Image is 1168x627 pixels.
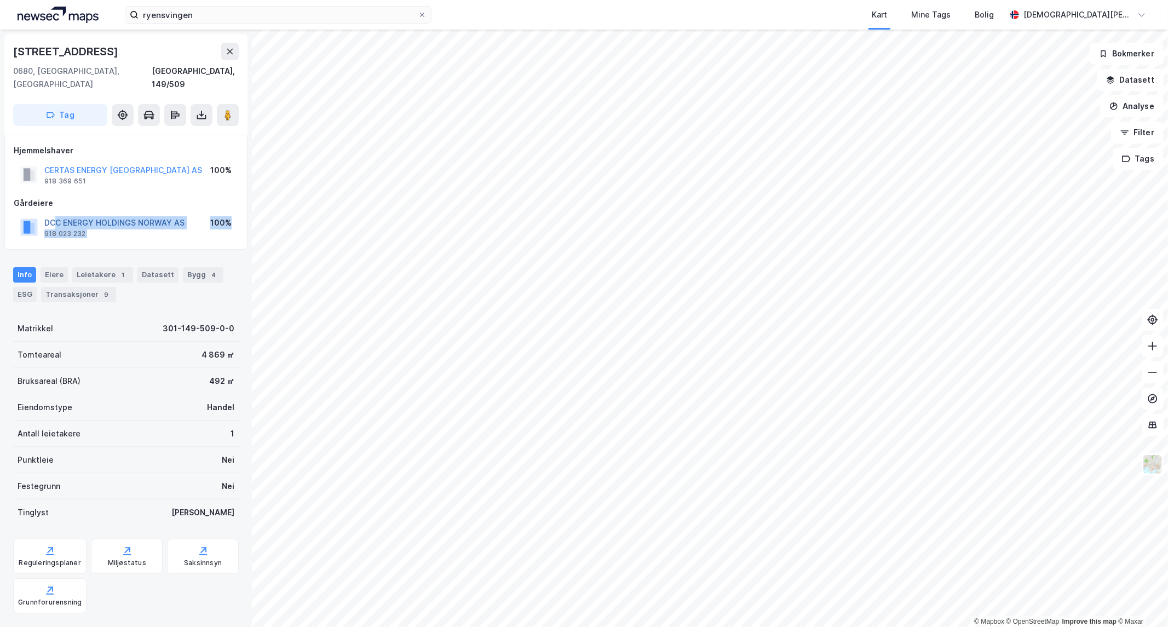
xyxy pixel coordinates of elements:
div: 9 [101,289,112,300]
div: Tomteareal [18,348,61,361]
div: 0680, [GEOGRAPHIC_DATA], [GEOGRAPHIC_DATA] [13,65,152,91]
img: Z [1142,454,1163,475]
div: 918 369 651 [44,177,86,186]
button: Tag [13,104,107,126]
button: Analyse [1100,95,1164,117]
div: Miljøstatus [108,559,146,567]
div: Grunnforurensning [18,598,82,607]
button: Datasett [1097,69,1164,91]
div: Nei [222,453,234,467]
input: Søk på adresse, matrikkel, gårdeiere, leietakere eller personer [139,7,418,23]
div: Eiere [41,267,68,283]
div: 4 [208,269,219,280]
div: Antall leietakere [18,427,80,440]
div: [DEMOGRAPHIC_DATA][PERSON_NAME] [1023,8,1133,21]
div: Reguleringsplaner [19,559,81,567]
div: 100% [210,164,232,177]
div: Transaksjoner [41,287,116,302]
div: 301-149-509-0-0 [163,322,234,335]
div: ESG [13,287,37,302]
div: Datasett [137,267,179,283]
img: logo.a4113a55bc3d86da70a041830d287a7e.svg [18,7,99,23]
iframe: Chat Widget [1113,574,1168,627]
div: Bygg [183,267,223,283]
div: Bolig [975,8,994,21]
div: Gårdeiere [14,197,238,210]
button: Bokmerker [1090,43,1164,65]
div: Kart [872,8,887,21]
div: Matrikkel [18,322,53,335]
div: 100% [210,216,232,229]
div: Leietakere [72,267,133,283]
div: 492 ㎡ [209,375,234,388]
div: Festegrunn [18,480,60,493]
a: Improve this map [1062,618,1117,625]
div: Hjemmelshaver [14,144,238,157]
div: Tinglyst [18,506,49,519]
a: Mapbox [974,618,1004,625]
div: Saksinnsyn [184,559,222,567]
div: [GEOGRAPHIC_DATA], 149/509 [152,65,239,91]
div: 4 869 ㎡ [202,348,234,361]
div: [STREET_ADDRESS] [13,43,120,60]
div: [PERSON_NAME] [171,506,234,519]
button: Filter [1111,122,1164,143]
div: Nei [222,480,234,493]
button: Tags [1113,148,1164,170]
div: Handel [207,401,234,414]
div: 918 023 232 [44,229,85,238]
div: 1 [118,269,129,280]
div: Mine Tags [911,8,951,21]
div: Info [13,267,36,283]
div: Punktleie [18,453,54,467]
div: 1 [231,427,234,440]
a: OpenStreetMap [1006,618,1060,625]
div: Eiendomstype [18,401,72,414]
div: Bruksareal (BRA) [18,375,80,388]
div: Kontrollprogram for chat [1113,574,1168,627]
